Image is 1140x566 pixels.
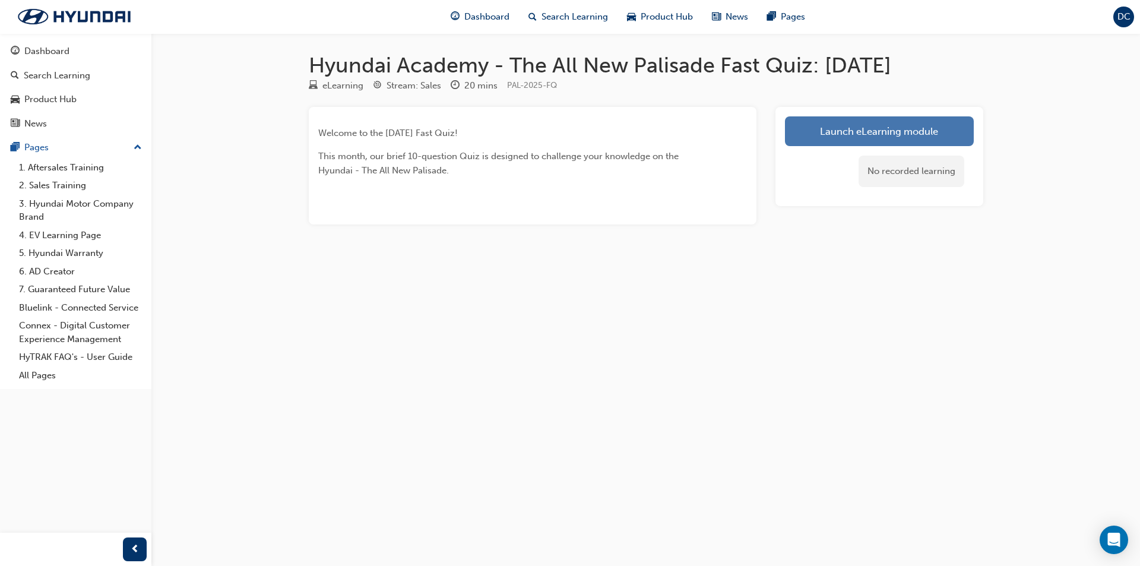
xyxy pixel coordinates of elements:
span: car-icon [11,94,20,105]
a: Search Learning [5,65,147,87]
span: Learning resource code [507,80,557,90]
h1: Hyundai Academy - The All New Palisade Fast Quiz: [DATE] [309,52,983,78]
div: Duration [451,78,498,93]
div: Type [309,78,363,93]
a: All Pages [14,366,147,385]
a: 5. Hyundai Warranty [14,244,147,263]
span: This month, our brief 10-question Quiz is designed to challenge your knowledge on the Hyundai - T... [318,151,681,176]
a: pages-iconPages [758,5,815,29]
span: guage-icon [11,46,20,57]
button: Pages [5,137,147,159]
div: News [24,117,47,131]
a: guage-iconDashboard [441,5,519,29]
div: Stream: Sales [387,79,441,93]
span: DC [1117,10,1130,24]
img: Trak [6,4,142,29]
span: target-icon [373,81,382,91]
span: Welcome to the [DATE] Fast Quiz! [318,128,458,138]
div: Open Intercom Messenger [1100,526,1128,554]
span: Product Hub [641,10,693,24]
span: prev-icon [131,542,140,557]
a: 1. Aftersales Training [14,159,147,177]
a: Bluelink - Connected Service [14,299,147,317]
div: 20 mins [464,79,498,93]
a: News [5,113,147,135]
div: Pages [24,141,49,154]
span: Pages [781,10,805,24]
button: DC [1113,7,1134,27]
a: Product Hub [5,88,147,110]
span: up-icon [134,140,142,156]
div: No recorded learning [859,156,964,187]
a: 3. Hyundai Motor Company Brand [14,195,147,226]
div: eLearning [322,79,363,93]
a: Launch eLearning module [785,116,974,146]
div: Product Hub [24,93,77,106]
a: news-iconNews [702,5,758,29]
span: news-icon [712,10,721,24]
a: HyTRAK FAQ's - User Guide [14,348,147,366]
a: Connex - Digital Customer Experience Management [14,317,147,348]
span: Search Learning [541,10,608,24]
a: 7. Guaranteed Future Value [14,280,147,299]
a: search-iconSearch Learning [519,5,617,29]
span: pages-icon [11,143,20,153]
a: 2. Sales Training [14,176,147,195]
div: Dashboard [24,45,69,58]
a: Dashboard [5,40,147,62]
span: search-icon [11,71,19,81]
span: guage-icon [451,10,460,24]
span: pages-icon [767,10,776,24]
span: learningResourceType_ELEARNING-icon [309,81,318,91]
button: DashboardSearch LearningProduct HubNews [5,38,147,137]
span: search-icon [528,10,537,24]
div: Search Learning [24,69,90,83]
span: news-icon [11,119,20,129]
a: 4. EV Learning Page [14,226,147,245]
span: Dashboard [464,10,509,24]
div: Stream [373,78,441,93]
span: car-icon [627,10,636,24]
span: News [726,10,748,24]
a: car-iconProduct Hub [617,5,702,29]
span: clock-icon [451,81,460,91]
a: 6. AD Creator [14,263,147,281]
